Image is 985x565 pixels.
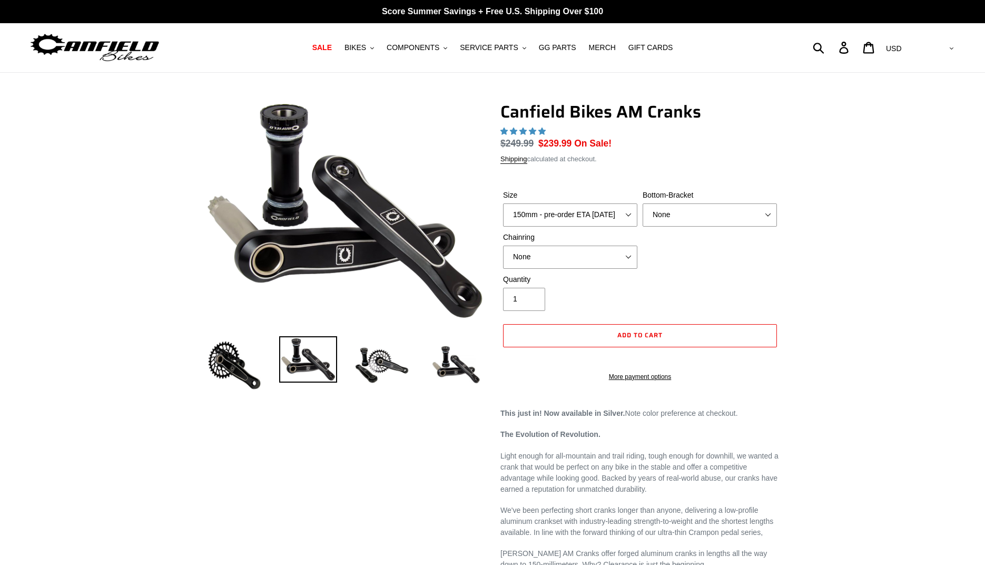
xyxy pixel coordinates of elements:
[387,43,439,52] span: COMPONENTS
[455,41,531,55] button: SERVICE PARTS
[500,138,534,149] s: $249.99
[312,43,332,52] span: SALE
[500,102,780,122] h1: Canfield Bikes AM Cranks
[500,408,780,419] p: Note color preference at checkout.
[460,43,518,52] span: SERVICE PARTS
[589,43,616,52] span: MERCH
[643,190,777,201] label: Bottom-Bracket
[381,41,452,55] button: COMPONENTS
[628,43,673,52] span: GIFT CARDS
[500,155,527,164] a: Shipping
[500,409,625,417] strong: This just in! Now available in Silver.
[617,330,663,340] span: Add to cart
[503,324,777,347] button: Add to cart
[307,41,337,55] a: SALE
[500,430,600,439] strong: The Evolution of Revolution.
[353,336,411,394] img: Load image into Gallery viewer, Canfield Bikes AM Cranks
[500,451,780,495] p: Light enough for all-mountain and trail riding, tough enough for downhill, we wanted a crank that...
[503,372,777,382] a: More payment options
[503,190,637,201] label: Size
[205,336,263,394] img: Load image into Gallery viewer, Canfield Bikes AM Cranks
[503,232,637,243] label: Chainring
[279,336,337,383] img: Load image into Gallery viewer, Canfield Cranks
[534,41,582,55] a: GG PARTS
[500,505,780,538] p: We've been perfecting short cranks longer than anyone, delivering a low-profile aluminum crankset...
[623,41,678,55] a: GIFT CARDS
[29,31,161,64] img: Canfield Bikes
[574,137,612,150] span: On Sale!
[539,43,576,52] span: GG PARTS
[503,274,637,285] label: Quantity
[427,336,485,394] img: Load image into Gallery viewer, CANFIELD-AM_DH-CRANKS
[819,36,845,59] input: Search
[339,41,379,55] button: BIKES
[500,127,548,135] span: 4.97 stars
[538,138,572,149] span: $239.99
[500,154,780,164] div: calculated at checkout.
[344,43,366,52] span: BIKES
[584,41,621,55] a: MERCH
